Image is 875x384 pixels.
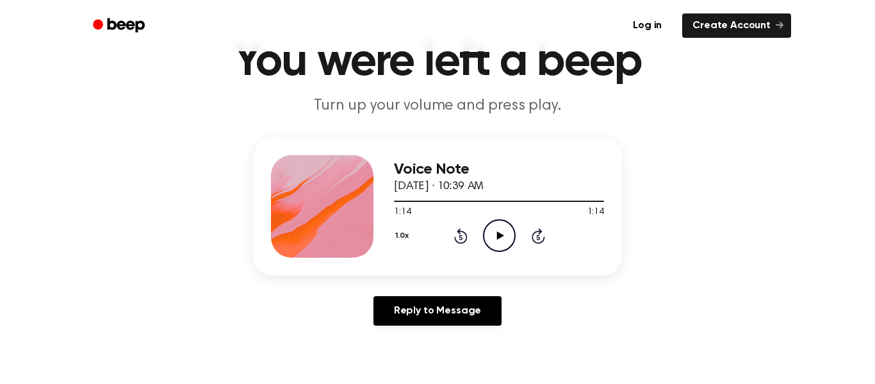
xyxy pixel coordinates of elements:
p: Turn up your volume and press play. [192,96,683,117]
h1: You were left a beep [110,39,765,85]
span: 1:14 [587,206,604,219]
a: Log in [620,11,675,40]
span: [DATE] · 10:39 AM [394,181,484,192]
button: 1.0x [394,225,413,247]
a: Beep [84,13,156,38]
span: 1:14 [394,206,411,219]
a: Reply to Message [373,296,502,326]
h3: Voice Note [394,161,604,178]
a: Create Account [682,13,791,38]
